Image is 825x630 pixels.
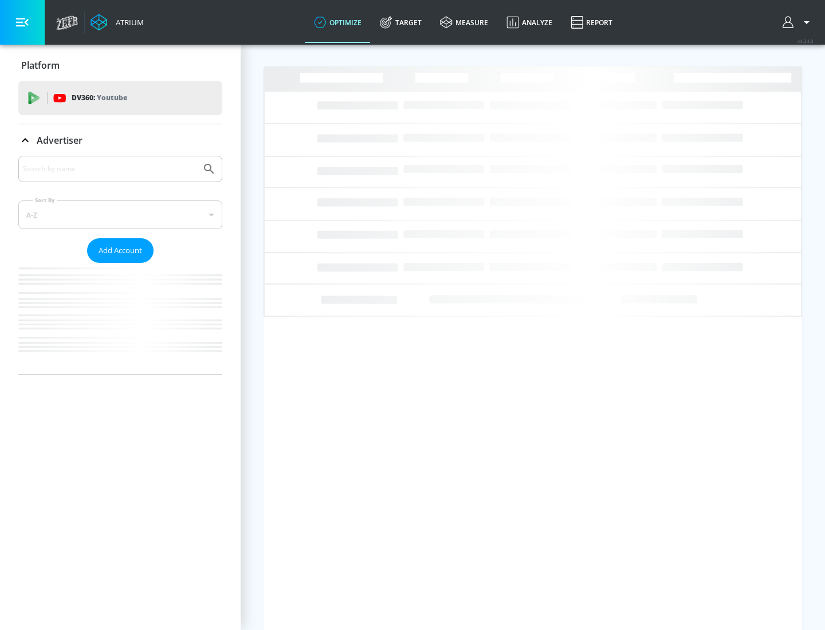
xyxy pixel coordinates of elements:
a: optimize [305,2,371,43]
p: Advertiser [37,134,82,147]
span: Add Account [99,244,142,257]
a: Target [371,2,431,43]
p: Youtube [97,92,127,104]
div: DV360: Youtube [18,81,222,115]
label: Sort By [33,196,57,204]
a: Atrium [91,14,144,31]
div: Advertiser [18,156,222,374]
span: v 4.24.0 [797,38,814,44]
p: Platform [21,59,60,72]
input: Search by name [23,162,197,176]
a: Report [561,2,622,43]
button: Add Account [87,238,154,263]
a: measure [431,2,497,43]
nav: list of Advertiser [18,263,222,374]
a: Analyze [497,2,561,43]
div: Platform [18,49,222,81]
p: DV360: [72,92,127,104]
div: Advertiser [18,124,222,156]
div: A-Z [18,200,222,229]
div: Atrium [111,17,144,27]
